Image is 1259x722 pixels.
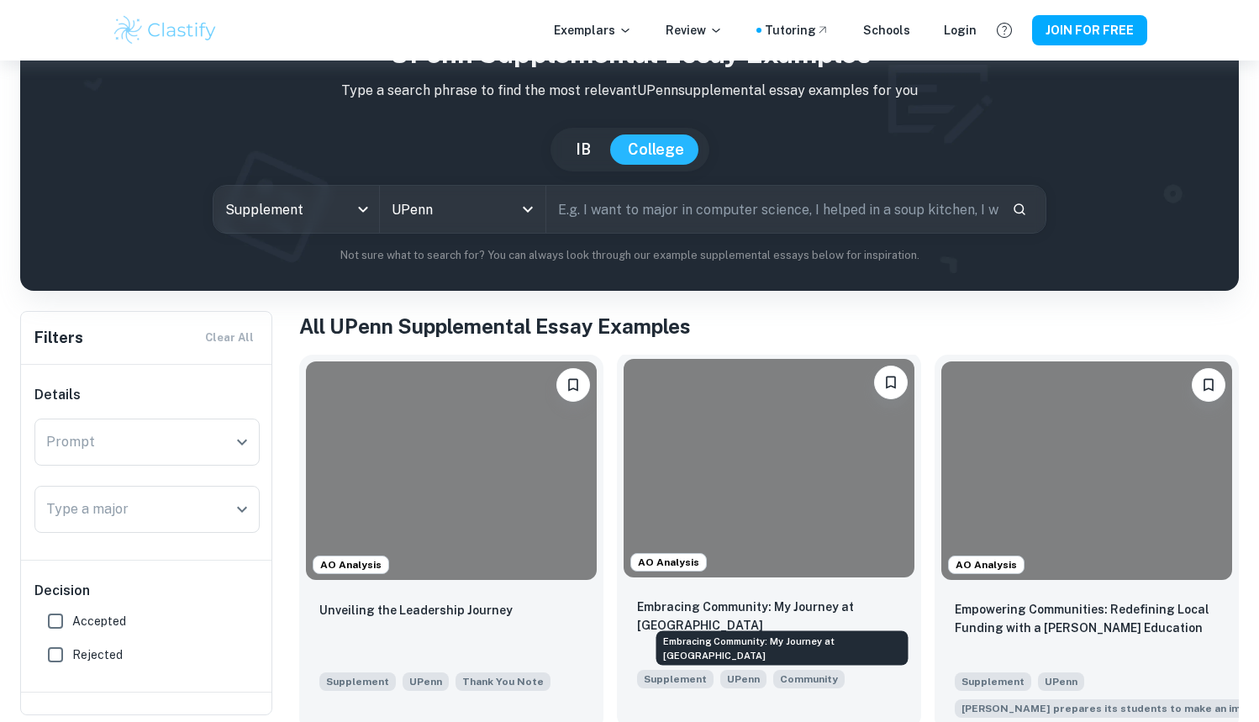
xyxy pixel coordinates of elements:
[780,672,838,687] span: Community
[403,672,449,691] span: UPenn
[765,21,830,40] a: Tutoring
[34,81,1225,101] p: Type a search phrase to find the most relevant UPenn supplemental essay examples for you
[874,366,908,399] button: Please log in to bookmark exemplars
[34,581,260,601] h6: Decision
[34,247,1225,264] p: Not sure what to search for? You can always look through our example supplemental essays below fo...
[299,311,1239,341] h1: All UPenn Supplemental Essay Examples
[949,557,1024,572] span: AO Analysis
[72,612,126,630] span: Accepted
[230,430,254,454] button: Open
[1038,672,1084,691] span: UPenn
[656,631,909,666] div: Embracing Community: My Journey at [GEOGRAPHIC_DATA]
[863,21,910,40] a: Schools
[773,668,845,688] span: How will you explore community at Penn? Consider how Penn will help shape your perspective, and h...
[631,555,706,570] span: AO Analysis
[1005,195,1034,224] button: Search
[546,186,998,233] input: E.g. I want to major in computer science, I helped in a soup kitchen, I want to join the debate t...
[112,13,219,47] img: Clastify logo
[319,601,513,619] p: Unveiling the Leadership Journey
[213,186,379,233] div: Supplement
[720,670,766,688] span: UPenn
[955,672,1031,691] span: Supplement
[637,670,714,688] span: Supplement
[313,557,388,572] span: AO Analysis
[955,600,1219,637] p: Empowering Communities: Redefining Local Funding with a Wharton Education
[462,674,544,689] span: Thank You Note
[34,385,260,405] h6: Details
[637,598,901,635] p: Embracing Community: My Journey at Penn
[559,134,608,165] button: IB
[944,21,977,40] a: Login
[34,326,83,350] h6: Filters
[230,498,254,521] button: Open
[611,134,701,165] button: College
[456,671,550,691] span: Write a short thank-you note to someone you have not yet thanked and would like to acknowledge. (...
[1032,15,1147,45] button: JOIN FOR FREE
[72,646,123,664] span: Rejected
[1192,368,1225,402] button: Please log in to bookmark exemplars
[516,198,540,221] button: Open
[666,21,723,40] p: Review
[554,21,632,40] p: Exemplars
[319,672,396,691] span: Supplement
[990,16,1019,45] button: Help and Feedback
[556,368,590,402] button: Please log in to bookmark exemplars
